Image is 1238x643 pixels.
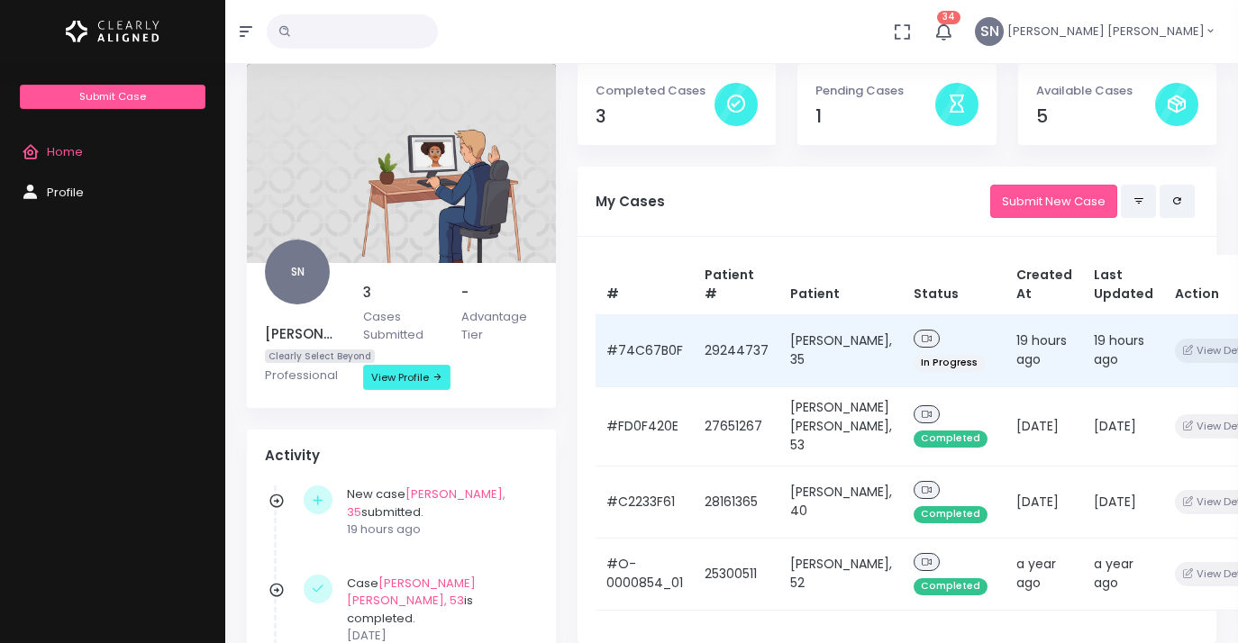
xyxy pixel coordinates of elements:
[694,314,779,386] td: 29244737
[937,11,960,24] span: 34
[914,506,988,523] span: Completed
[1083,314,1164,386] td: 19 hours ago
[779,314,903,386] td: [PERSON_NAME], 35
[596,314,694,386] td: #74C67B0F
[347,485,505,521] a: [PERSON_NAME], 35
[363,285,440,301] h5: 3
[779,538,903,610] td: [PERSON_NAME], 52
[779,466,903,538] td: [PERSON_NAME], 40
[815,82,934,100] p: Pending Cases
[914,578,988,595] span: Completed
[265,367,341,385] p: Professional
[265,448,538,464] h4: Activity
[596,194,990,210] h5: My Cases
[461,285,538,301] h5: -
[1006,386,1083,466] td: [DATE]
[265,326,341,342] h5: [PERSON_NAME] [PERSON_NAME]
[347,485,529,539] div: New case submitted.
[461,308,538,343] p: Advantage Tier
[347,575,476,610] a: [PERSON_NAME] [PERSON_NAME], 53
[990,185,1117,218] a: Submit New Case
[596,466,694,538] td: #C2233F61
[694,538,779,610] td: 25300511
[779,386,903,466] td: [PERSON_NAME] [PERSON_NAME], 53
[47,184,84,201] span: Profile
[975,17,1004,46] span: SN
[1006,466,1083,538] td: [DATE]
[66,13,159,50] img: Logo Horizontal
[903,255,1006,315] th: Status
[914,355,985,372] span: In Progress
[79,89,146,104] span: Submit Case
[596,106,715,127] h4: 3
[779,255,903,315] th: Patient
[1083,386,1164,466] td: [DATE]
[265,349,375,363] span: Clearly Select Beyond
[1006,314,1083,386] td: 19 hours ago
[1007,23,1205,41] span: [PERSON_NAME] [PERSON_NAME]
[596,538,694,610] td: #O-0000854_01
[1083,538,1164,610] td: a year ago
[694,466,779,538] td: 28161365
[47,143,83,160] span: Home
[1083,466,1164,538] td: [DATE]
[694,386,779,466] td: 27651267
[596,386,694,466] td: #FD0F420E
[596,82,715,100] p: Completed Cases
[363,308,440,343] p: Cases Submitted
[596,255,694,315] th: #
[265,240,330,304] span: SN
[1006,255,1083,315] th: Created At
[363,365,451,390] a: View Profile
[815,106,934,127] h4: 1
[1006,538,1083,610] td: a year ago
[1036,106,1155,127] h4: 5
[20,85,205,109] a: Submit Case
[694,255,779,315] th: Patient #
[914,430,988,448] span: Completed
[1036,82,1155,100] p: Available Cases
[347,521,529,539] p: 19 hours ago
[1083,255,1164,315] th: Last Updated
